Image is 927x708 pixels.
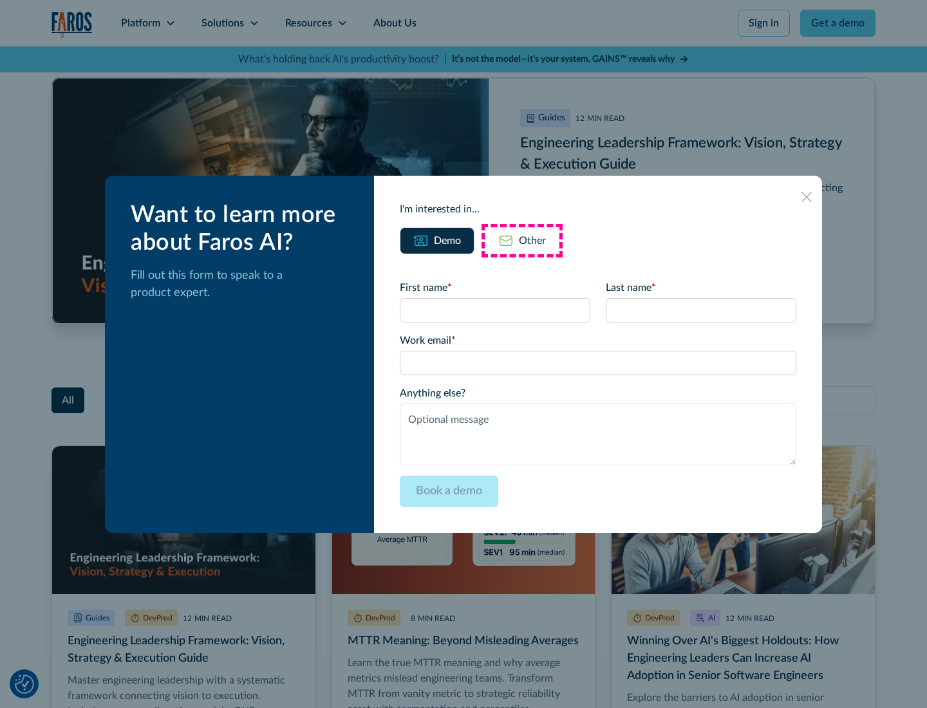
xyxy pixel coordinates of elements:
[400,333,796,348] label: Work email
[131,267,353,302] p: Fill out this form to speak to a product expert.
[519,233,546,248] div: Other
[400,280,590,295] label: First name
[400,280,796,507] form: Email Form
[400,201,796,217] div: I'm interested in...
[400,386,796,401] label: Anything else?
[434,233,461,248] div: Demo
[400,476,498,507] input: Book a demo
[131,201,353,257] div: Want to learn more about Faros AI?
[606,280,796,295] label: Last name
